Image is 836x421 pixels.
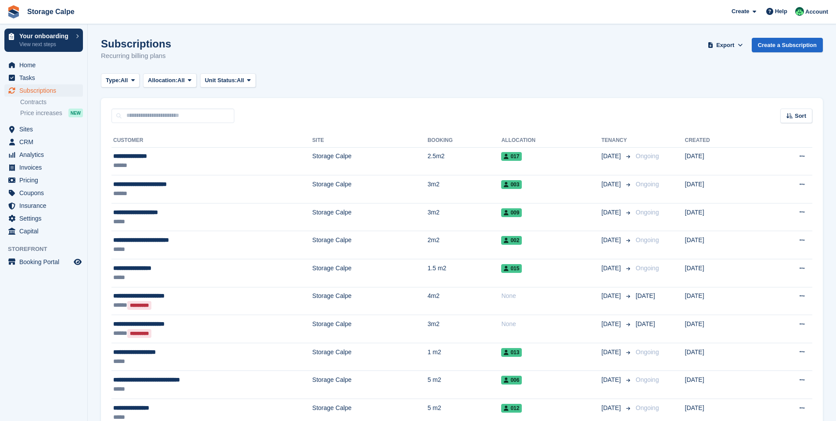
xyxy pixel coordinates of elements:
a: Contracts [20,98,83,106]
td: [DATE] [685,315,759,343]
th: Customer [111,134,312,148]
td: Storage Calpe [312,231,428,259]
td: Storage Calpe [312,371,428,399]
a: menu [4,200,83,212]
img: Calpe Storage [795,7,804,16]
a: menu [4,59,83,71]
td: 1 m2 [427,343,501,371]
span: 013 [501,348,522,357]
a: Price increases NEW [20,108,83,118]
span: Coupons [19,187,72,199]
th: Created [685,134,759,148]
span: 006 [501,376,522,385]
td: [DATE] [685,343,759,371]
span: 009 [501,208,522,217]
button: Type: All [101,73,140,88]
td: Storage Calpe [312,259,428,287]
a: menu [4,149,83,161]
button: Export [706,38,745,52]
td: [DATE] [685,175,759,203]
span: Ongoing [636,376,659,383]
td: Storage Calpe [312,287,428,315]
td: 2.5m2 [427,147,501,175]
div: None [501,291,601,301]
button: Unit Status: All [200,73,256,88]
td: Storage Calpe [312,315,428,343]
span: [DATE] [636,320,655,327]
span: Ongoing [636,181,659,188]
a: menu [4,256,83,268]
td: [DATE] [685,231,759,259]
span: [DATE] [602,264,623,273]
span: [DATE] [636,292,655,299]
a: menu [4,225,83,237]
a: Storage Calpe [24,4,78,19]
span: [DATE] [602,375,623,385]
div: NEW [68,109,83,117]
span: CRM [19,136,72,148]
span: Insurance [19,200,72,212]
span: Ongoing [636,236,659,243]
span: Sites [19,123,72,135]
span: Settings [19,212,72,225]
span: Analytics [19,149,72,161]
span: Ongoing [636,152,659,160]
a: menu [4,72,83,84]
td: [DATE] [685,203,759,231]
span: 017 [501,152,522,161]
span: Allocation: [148,76,177,85]
span: Booking Portal [19,256,72,268]
span: Type: [106,76,121,85]
td: 2m2 [427,231,501,259]
td: [DATE] [685,147,759,175]
td: Storage Calpe [312,343,428,371]
p: Your onboarding [19,33,72,39]
span: 015 [501,264,522,273]
span: [DATE] [602,348,623,357]
img: stora-icon-8386f47178a22dfd0bd8f6a31ec36ba5ce8667c1dd55bd0f319d3a0aa187defe.svg [7,5,20,18]
span: All [121,76,128,85]
td: [DATE] [685,287,759,315]
button: Allocation: All [143,73,197,88]
p: View next steps [19,40,72,48]
span: Help [775,7,787,16]
span: Ongoing [636,404,659,411]
a: Create a Subscription [752,38,823,52]
th: Site [312,134,428,148]
span: [DATE] [602,208,623,217]
a: Your onboarding View next steps [4,29,83,52]
p: Recurring billing plans [101,51,171,61]
span: Unit Status: [205,76,237,85]
td: 3m2 [427,175,501,203]
a: menu [4,136,83,148]
span: Pricing [19,174,72,186]
a: menu [4,161,83,174]
th: Allocation [501,134,601,148]
span: Ongoing [636,209,659,216]
span: [DATE] [602,180,623,189]
h1: Subscriptions [101,38,171,50]
span: Storefront [8,245,87,254]
span: [DATE] [602,403,623,413]
a: menu [4,123,83,135]
a: Preview store [72,257,83,267]
span: Ongoing [636,348,659,356]
span: [DATE] [602,152,623,161]
td: Storage Calpe [312,203,428,231]
td: 3m2 [427,315,501,343]
span: [DATE] [602,291,623,301]
a: menu [4,212,83,225]
span: Account [805,7,828,16]
span: Price increases [20,109,62,117]
td: Storage Calpe [312,147,428,175]
th: Tenancy [602,134,632,148]
span: Subscriptions [19,84,72,97]
div: None [501,319,601,329]
span: [DATE] [602,236,623,245]
span: 003 [501,180,522,189]
span: Home [19,59,72,71]
td: 5 m2 [427,371,501,399]
span: Export [716,41,734,50]
td: [DATE] [685,259,759,287]
span: All [177,76,185,85]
